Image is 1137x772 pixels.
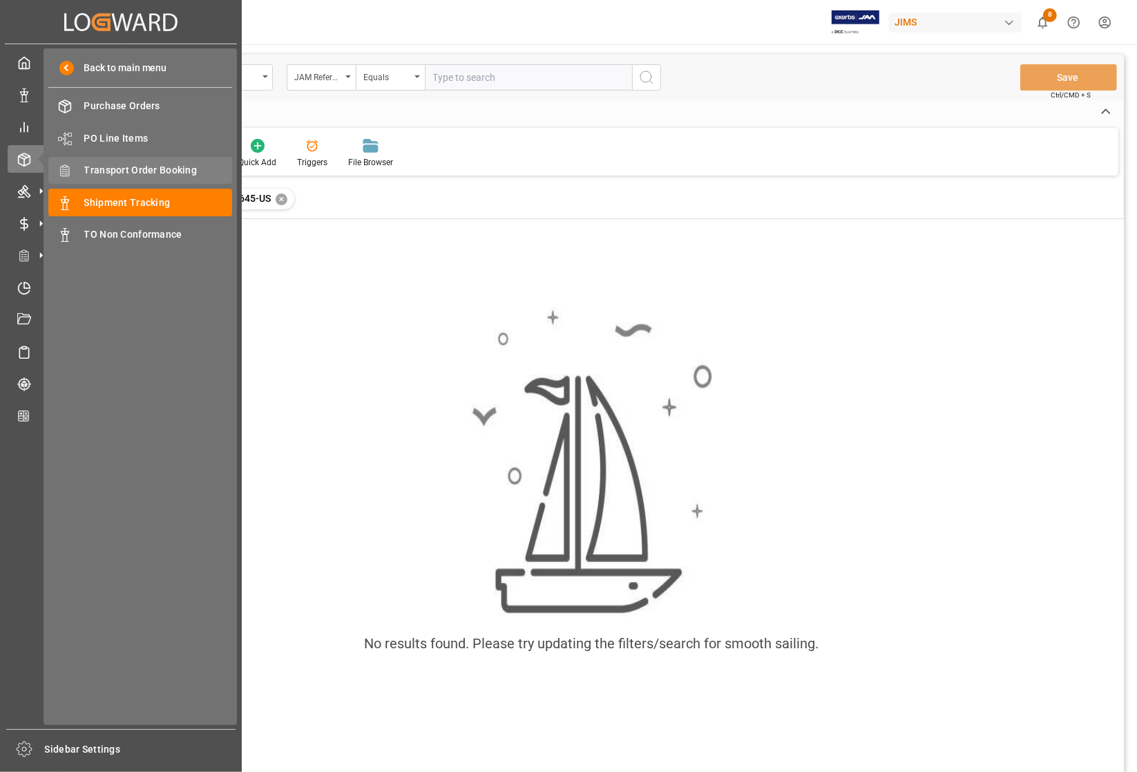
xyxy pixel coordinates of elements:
[632,64,661,91] button: search button
[1027,7,1058,38] button: show 8 new notifications
[1051,90,1091,100] span: Ctrl/CMD + S
[84,196,233,210] span: Shipment Tracking
[364,633,819,654] div: No results found. Please try updating the filters/search for smooth sailing.
[425,64,632,91] input: Type to search
[45,742,236,757] span: Sidebar Settings
[8,81,234,108] a: Data Management
[48,93,232,120] a: Purchase Orders
[832,10,879,35] img: Exertis%20JAM%20-%20Email%20Logo.jpg_1722504956.jpg
[213,193,271,204] span: 77-10645-US
[238,156,276,169] div: Quick Add
[48,221,232,248] a: TO Non Conformance
[84,131,233,146] span: PO Line Items
[470,308,712,616] img: smooth_sailing.jpeg
[276,194,287,205] div: ✕
[48,157,232,184] a: Transport Order Booking
[8,274,234,301] a: Timeslot Management V2
[889,9,1027,35] button: JIMS
[8,338,234,365] a: Sailing Schedules
[287,64,356,91] button: open menu
[74,61,167,75] span: Back to main menu
[1058,7,1089,38] button: Help Center
[363,68,410,84] div: Equals
[348,156,393,169] div: File Browser
[84,163,233,178] span: Transport Order Booking
[8,113,234,140] a: My Reports
[84,99,233,113] span: Purchase Orders
[1020,64,1117,91] button: Save
[8,306,234,333] a: Document Management
[889,12,1022,32] div: JIMS
[48,124,232,151] a: PO Line Items
[297,156,327,169] div: Triggers
[8,49,234,76] a: My Cockpit
[356,64,425,91] button: open menu
[8,402,234,429] a: CO2 Calculator
[8,370,234,397] a: Tracking Shipment
[84,227,233,242] span: TO Non Conformance
[294,68,341,84] div: JAM Reference Number
[48,189,232,216] a: Shipment Tracking
[1043,8,1057,22] span: 8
